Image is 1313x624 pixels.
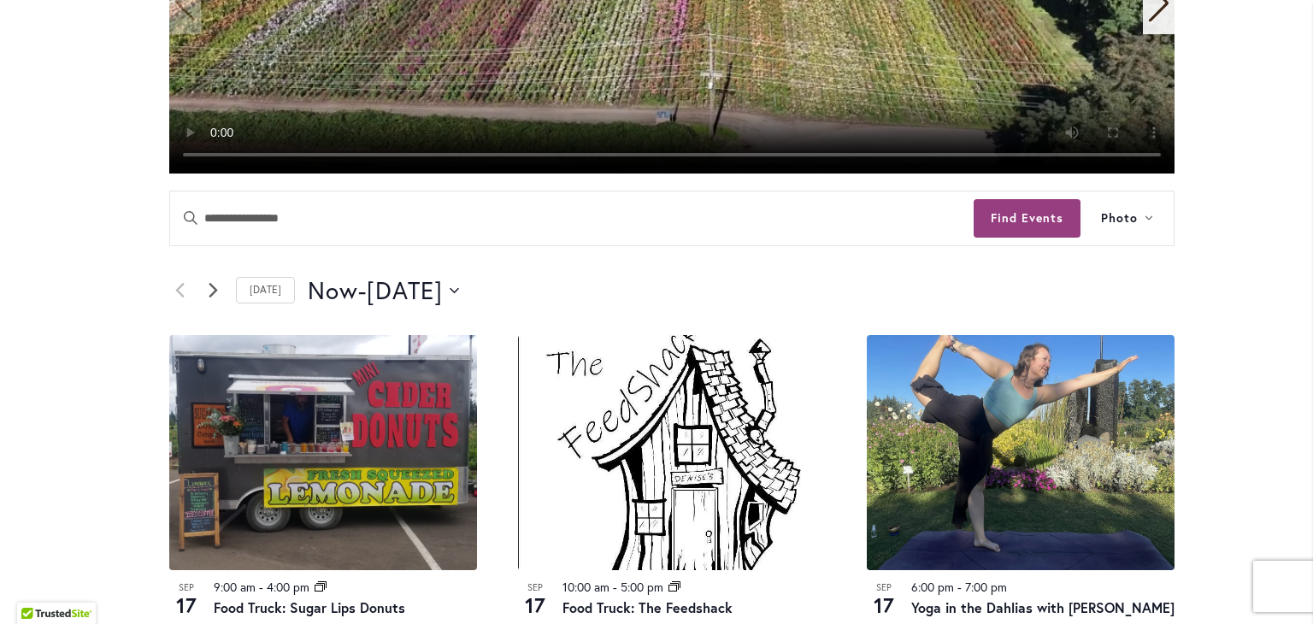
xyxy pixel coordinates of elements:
[367,274,443,308] span: [DATE]
[259,579,263,595] span: -
[267,579,309,595] time: 4:00 pm
[169,591,203,620] span: 17
[867,580,901,595] span: Sep
[214,598,405,616] a: Food Truck: Sugar Lips Donuts
[169,335,477,570] img: Food Truck: Sugar Lips Apple Cider Donuts
[911,579,954,595] time: 6:00 pm
[965,579,1007,595] time: 7:00 pm
[518,591,552,620] span: 17
[518,335,826,570] img: The Feedshack
[867,591,901,620] span: 17
[1080,191,1174,245] button: Photo
[518,580,552,595] span: Sep
[911,598,1175,616] a: Yoga in the Dahlias with [PERSON_NAME]
[562,579,609,595] time: 10:00 am
[170,191,974,245] input: Enter Keyword. Search for events by Keyword.
[169,580,203,595] span: Sep
[613,579,617,595] span: -
[358,274,367,308] span: -
[236,277,295,303] a: Click to select today's date
[562,598,733,616] a: Food Truck: The Feedshack
[169,280,190,301] a: Previous Events
[203,280,223,301] a: Next Events
[214,579,256,595] time: 9:00 am
[308,274,358,308] span: Now
[308,274,459,308] button: Click to toggle datepicker
[1101,209,1138,228] span: Photo
[867,335,1175,570] img: 794bea9c95c28ba4d1b9526f609c0558
[957,579,962,595] span: -
[621,579,663,595] time: 5:00 pm
[974,199,1080,238] button: Find Events
[13,563,61,611] iframe: Launch Accessibility Center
